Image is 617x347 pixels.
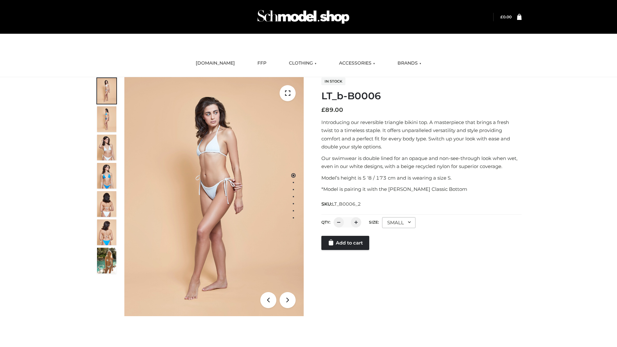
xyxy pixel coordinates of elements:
[334,56,380,70] a: ACCESSORIES
[284,56,321,70] a: CLOTHING
[321,118,522,151] p: Introducing our reversible triangle bikini top. A masterpiece that brings a fresh twist to a time...
[332,201,361,207] span: LT_B0006_2
[97,78,116,104] img: ArielClassicBikiniTop_CloudNine_AzureSky_OW114ECO_1-scaled.jpg
[97,248,116,273] img: Arieltop_CloudNine_AzureSky2.jpg
[369,220,379,225] label: Size:
[255,4,352,30] img: Schmodel Admin 964
[97,135,116,160] img: ArielClassicBikiniTop_CloudNine_AzureSky_OW114ECO_3-scaled.jpg
[321,106,325,113] span: £
[191,56,240,70] a: [DOMAIN_NAME]
[393,56,426,70] a: BRANDS
[97,163,116,189] img: ArielClassicBikiniTop_CloudNine_AzureSky_OW114ECO_4-scaled.jpg
[97,106,116,132] img: ArielClassicBikiniTop_CloudNine_AzureSky_OW114ECO_2-scaled.jpg
[321,154,522,171] p: Our swimwear is double lined for an opaque and non-see-through look when wet, even in our white d...
[321,90,522,102] h1: LT_b-B0006
[321,106,343,113] bdi: 89.00
[321,77,345,85] span: In stock
[97,219,116,245] img: ArielClassicBikiniTop_CloudNine_AzureSky_OW114ECO_8-scaled.jpg
[321,185,522,193] p: *Model is pairing it with the [PERSON_NAME] Classic Bottom
[321,236,369,250] a: Add to cart
[500,14,503,19] span: £
[321,174,522,182] p: Model’s height is 5 ‘8 / 173 cm and is wearing a size S.
[253,56,271,70] a: FFP
[500,14,512,19] bdi: 0.00
[382,217,416,228] div: SMALL
[97,191,116,217] img: ArielClassicBikiniTop_CloudNine_AzureSky_OW114ECO_7-scaled.jpg
[500,14,512,19] a: £0.00
[124,77,304,316] img: LT_b-B0006
[321,220,330,225] label: QTY:
[321,200,362,208] span: SKU:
